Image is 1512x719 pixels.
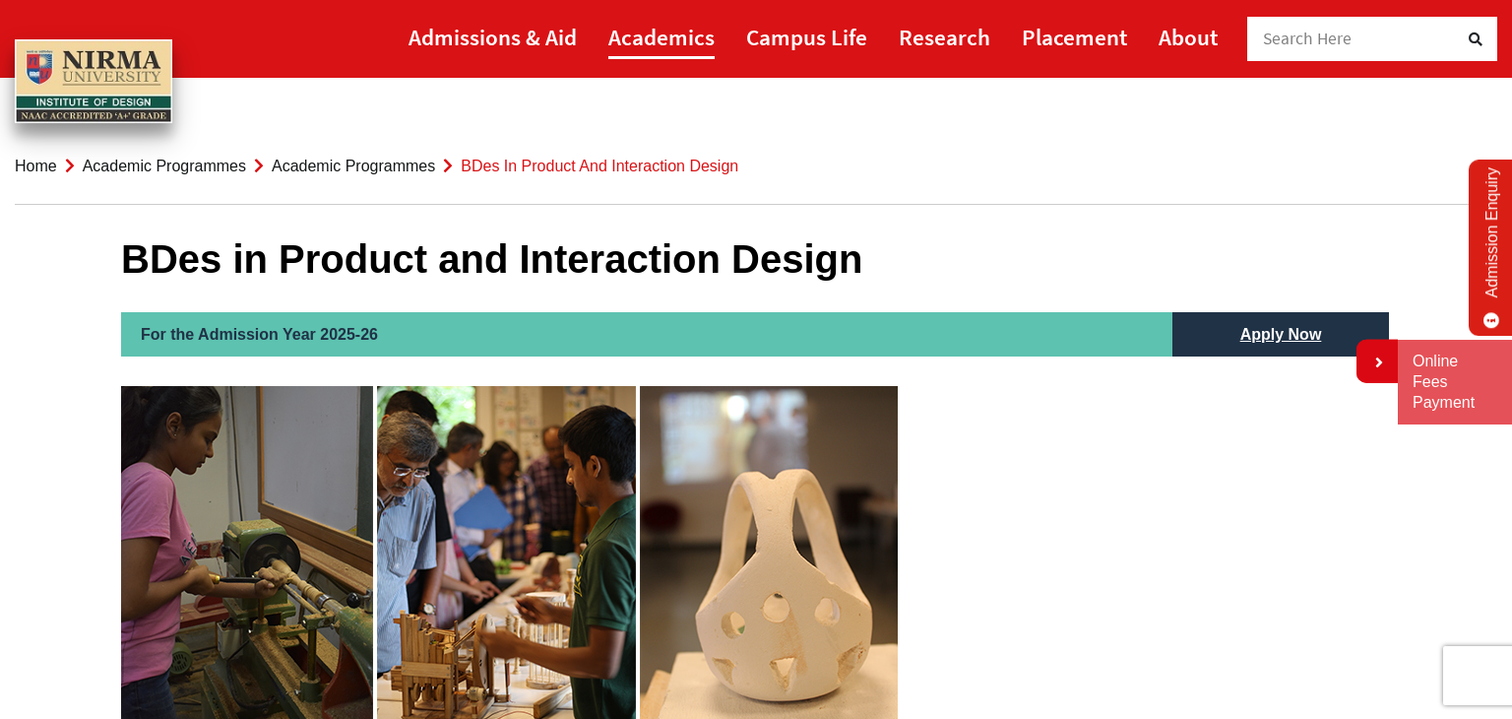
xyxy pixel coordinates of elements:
a: Research [899,15,990,59]
a: Online Fees Payment [1413,352,1497,413]
h2: For the Admission Year 2025-26 [121,312,1172,357]
a: Admissions & Aid [409,15,577,59]
a: Academic Programmes [272,158,435,174]
span: BDes in Product and Interaction Design [461,158,738,174]
a: Home [15,158,57,174]
img: main_logo [15,39,172,124]
nav: breadcrumb [15,128,1497,205]
a: Apply Now [1221,312,1342,357]
a: Academic Programmes [83,158,246,174]
span: Search Here [1263,28,1353,49]
a: Campus Life [746,15,867,59]
a: Placement [1022,15,1127,59]
a: About [1159,15,1218,59]
h1: BDes in Product and Interaction Design [121,235,1391,283]
a: Academics [608,15,715,59]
